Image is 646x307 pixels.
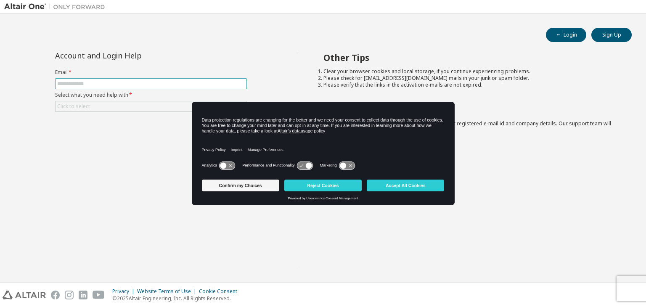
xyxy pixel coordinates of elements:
img: youtube.svg [93,291,105,299]
div: Click to select [56,101,246,111]
img: instagram.svg [65,291,74,299]
li: Clear your browser cookies and local storage, if you continue experiencing problems. [323,68,617,75]
img: linkedin.svg [79,291,87,299]
div: Click to select [57,103,90,110]
div: Website Terms of Use [137,288,199,295]
img: Altair One [4,3,109,11]
p: © 2025 Altair Engineering, Inc. All Rights Reserved. [112,295,242,302]
li: Please verify that the links in the activation e-mails are not expired. [323,82,617,88]
label: Select what you need help with [55,92,247,98]
h2: Not sure how to login? [323,104,617,115]
img: facebook.svg [51,291,60,299]
label: Email [55,69,247,76]
span: with a brief description of the problem, your registered e-mail id and company details. Our suppo... [323,120,611,134]
img: altair_logo.svg [3,291,46,299]
div: Cookie Consent [199,288,242,295]
div: Privacy [112,288,137,295]
h2: Other Tips [323,52,617,63]
li: Please check for [EMAIL_ADDRESS][DOMAIN_NAME] mails in your junk or spam folder. [323,75,617,82]
button: Login [546,28,586,42]
div: Account and Login Help [55,52,209,59]
button: Sign Up [591,28,632,42]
